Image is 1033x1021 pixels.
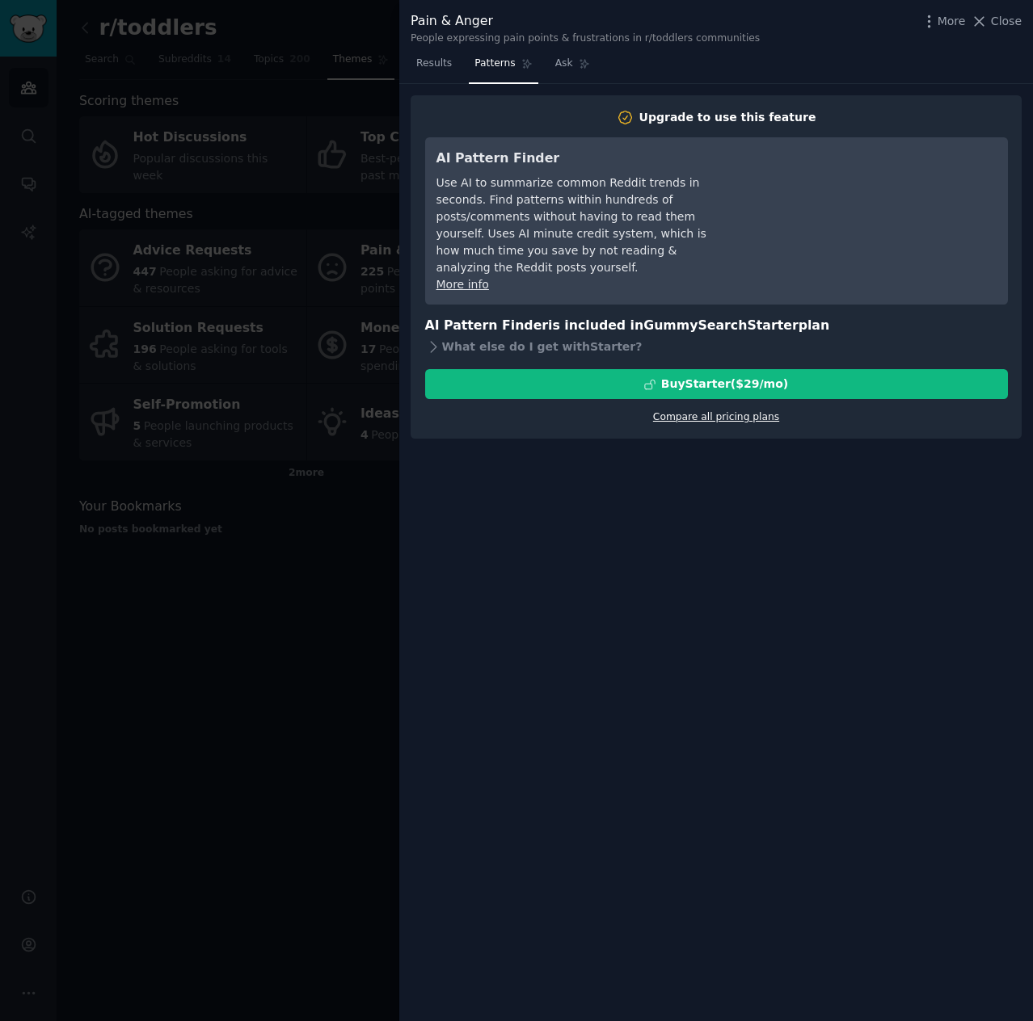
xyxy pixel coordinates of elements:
div: Pain & Anger [411,11,760,32]
h3: AI Pattern Finder is included in plan [425,316,1008,336]
button: Close [971,13,1022,30]
div: People expressing pain points & frustrations in r/toddlers communities [411,32,760,46]
span: Results [416,57,452,71]
a: Patterns [469,51,538,84]
a: Ask [550,51,596,84]
div: Upgrade to use this feature [639,109,816,126]
span: More [938,13,966,30]
span: GummySearch Starter [643,317,798,333]
iframe: YouTube video player [754,149,997,270]
span: Ask [555,57,573,71]
div: Buy Starter ($ 29 /mo ) [661,376,788,393]
a: More info [436,278,489,291]
div: What else do I get with Starter ? [425,335,1008,358]
button: More [921,13,966,30]
button: BuyStarter($29/mo) [425,369,1008,399]
a: Results [411,51,457,84]
h3: AI Pattern Finder [436,149,732,169]
span: Close [991,13,1022,30]
div: Use AI to summarize common Reddit trends in seconds. Find patterns within hundreds of posts/comme... [436,174,732,276]
a: Compare all pricing plans [653,411,779,422]
span: Patterns [474,57,515,71]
